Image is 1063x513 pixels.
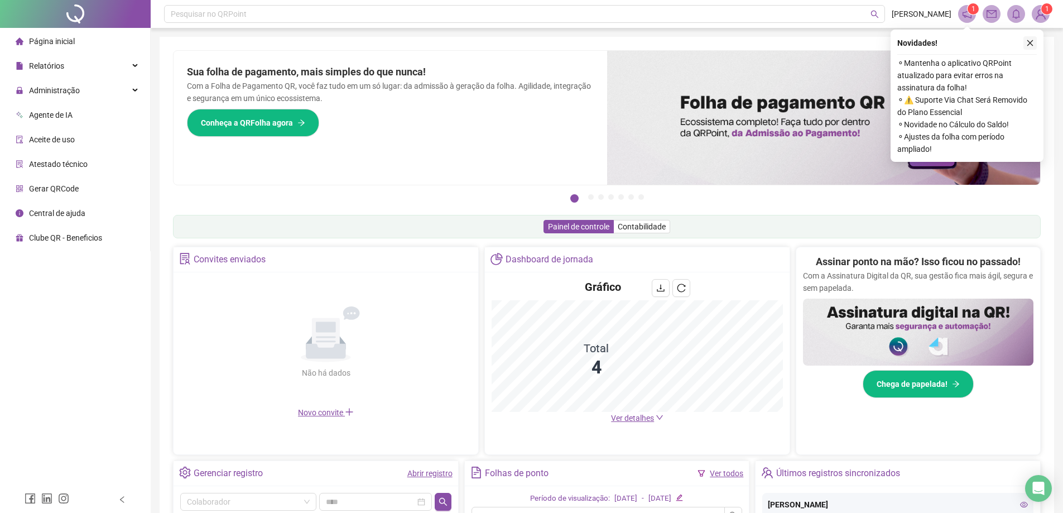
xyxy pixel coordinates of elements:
[892,8,951,20] span: [PERSON_NAME]
[118,496,126,504] span: left
[187,109,319,137] button: Conheça a QRFolha agora
[29,233,102,242] span: Clube QR - Beneficios
[194,464,263,483] div: Gerenciar registro
[776,464,900,483] div: Últimos registros sincronizados
[677,284,686,293] span: reload
[638,194,644,200] button: 7
[614,493,637,505] div: [DATE]
[16,87,23,94] span: lock
[298,408,354,417] span: Novo convite
[1011,9,1021,19] span: bell
[490,253,502,265] span: pie-chart
[41,493,52,504] span: linkedin
[1041,3,1052,15] sup: Atualize o seu contato no menu Meus Dados
[710,469,743,478] a: Ver todos
[952,380,960,388] span: arrow-right
[618,222,666,231] span: Contabilidade
[570,194,579,203] button: 1
[187,80,594,104] p: Com a Folha de Pagamento QR, você faz tudo em um só lugar: da admissão à geração da folha. Agilid...
[1032,6,1049,22] img: 82425
[768,498,1028,511] div: [PERSON_NAME]
[648,493,671,505] div: [DATE]
[897,118,1037,131] span: ⚬ Novidade no Cálculo do Saldo!
[29,37,75,46] span: Página inicial
[1025,475,1052,502] div: Open Intercom Messenger
[676,494,683,501] span: edit
[297,119,305,127] span: arrow-right
[29,160,88,169] span: Atestado técnico
[530,493,610,505] div: Período de visualização:
[803,299,1033,366] img: banner%2F02c71560-61a6-44d4-94b9-c8ab97240462.png
[58,493,69,504] span: instagram
[16,136,23,143] span: audit
[29,135,75,144] span: Aceite de uso
[1045,5,1049,13] span: 1
[470,467,482,478] span: file-text
[897,94,1037,118] span: ⚬ ⚠️ Suporte Via Chat Será Removido do Plano Essencial
[588,194,594,200] button: 2
[897,131,1037,155] span: ⚬ Ajustes da folha com período ampliado!
[29,61,64,70] span: Relatórios
[698,469,705,477] span: filter
[761,467,773,478] span: team
[407,469,453,478] a: Abrir registro
[585,279,621,295] h4: Gráfico
[201,117,293,129] span: Conheça a QRFolha agora
[29,111,73,119] span: Agente de IA
[618,194,624,200] button: 5
[897,57,1037,94] span: ⚬ Mantenha o aplicativo QRPoint atualizado para evitar erros na assinatura da folha!
[275,367,377,379] div: Não há dados
[611,414,654,423] span: Ver detalhes
[179,467,191,478] span: setting
[16,62,23,70] span: file
[439,497,448,506] span: search
[29,209,85,218] span: Central de ajuda
[179,253,191,265] span: solution
[187,64,594,80] h2: Sua folha de pagamento, mais simples do que nunca!
[194,250,266,269] div: Convites enviados
[816,254,1021,270] h2: Assinar ponto na mão? Isso ficou no passado!
[608,194,614,200] button: 4
[656,284,665,293] span: download
[548,222,609,231] span: Painel de controle
[656,414,663,421] span: down
[607,51,1041,185] img: banner%2F8d14a306-6205-4263-8e5b-06e9a85ad873.png
[345,407,354,416] span: plus
[642,493,644,505] div: -
[971,5,975,13] span: 1
[16,234,23,242] span: gift
[29,184,79,193] span: Gerar QRCode
[16,209,23,217] span: info-circle
[1026,39,1034,47] span: close
[877,378,947,390] span: Chega de papelada!
[611,414,663,423] a: Ver detalhes down
[863,370,974,398] button: Chega de papelada!
[962,9,972,19] span: notification
[628,194,634,200] button: 6
[968,3,979,15] sup: 1
[16,37,23,45] span: home
[598,194,604,200] button: 3
[16,185,23,193] span: qrcode
[506,250,593,269] div: Dashboard de jornada
[897,37,937,49] span: Novidades !
[16,160,23,168] span: solution
[25,493,36,504] span: facebook
[1020,501,1028,509] span: eye
[870,10,879,18] span: search
[803,270,1033,294] p: Com a Assinatura Digital da QR, sua gestão fica mais ágil, segura e sem papelada.
[485,464,549,483] div: Folhas de ponto
[987,9,997,19] span: mail
[29,86,80,95] span: Administração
